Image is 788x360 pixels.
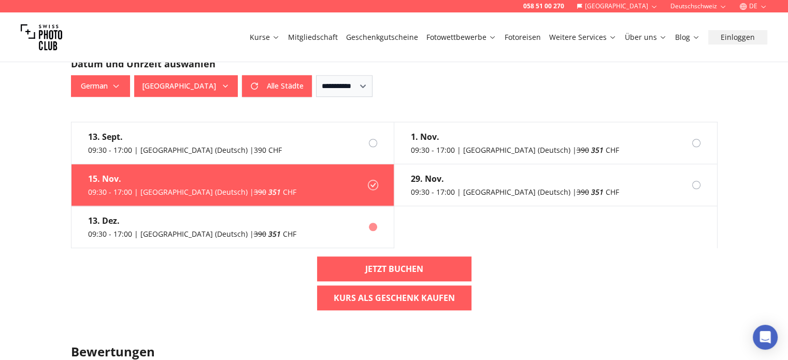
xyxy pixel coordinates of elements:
button: Einloggen [708,30,767,45]
div: 09:30 - 17:00 | [GEOGRAPHIC_DATA] (Deutsch) | CHF [88,229,296,239]
a: Kurs als Geschenk kaufen [317,285,471,310]
em: 351 [591,145,604,155]
div: 29. Nov. [411,172,619,185]
span: German [73,77,128,95]
div: 09:30 - 17:00 | [GEOGRAPHIC_DATA] (Deutsch) | CHF [88,187,296,197]
a: Geschenkgutscheine [346,32,418,42]
a: Mitgliedschaft [288,32,338,42]
button: Über uns [621,30,671,45]
em: 351 [268,187,281,197]
em: 351 [591,187,604,197]
a: Fotowettbewerbe [426,32,496,42]
a: Über uns [625,32,667,42]
div: 09:30 - 17:00 | [GEOGRAPHIC_DATA] (Deutsch) | CHF [411,145,619,155]
div: Open Intercom Messenger [753,325,778,350]
span: 390 [254,187,266,197]
a: 058 51 00 270 [523,2,564,10]
b: Kurs als Geschenk kaufen [334,292,455,304]
span: 390 [254,229,266,239]
div: 09:30 - 17:00 | [GEOGRAPHIC_DATA] (Deutsch) | CHF [411,187,619,197]
a: Kurse [250,32,280,42]
button: Kurse [246,30,284,45]
button: Weitere Services [545,30,621,45]
div: 1. Nov. [411,131,619,143]
div: 13. Dez. [88,214,296,227]
a: Weitere Services [549,32,617,42]
span: 390 [577,145,589,155]
span: 390 [577,187,589,197]
h2: Datum und Uhrzeit auswählen [71,56,718,71]
b: Jetzt buchen [365,263,423,275]
button: German [71,75,130,97]
button: [GEOGRAPHIC_DATA] [134,75,238,97]
button: Mitgliedschaft [284,30,342,45]
button: Blog [671,30,704,45]
button: Fotowettbewerbe [422,30,500,45]
a: Jetzt buchen [317,256,471,281]
a: Blog [675,32,700,42]
button: Alle Städte [242,75,312,97]
h3: Bewertungen [71,343,718,360]
div: 13. Sept. [88,131,282,143]
a: Fotoreisen [505,32,541,42]
img: Swiss photo club [21,17,62,58]
div: 15. Nov. [88,172,296,185]
button: Geschenkgutscheine [342,30,422,45]
div: 09:30 - 17:00 | [GEOGRAPHIC_DATA] (Deutsch) | 390 CHF [88,145,282,155]
em: 351 [268,229,281,239]
button: Fotoreisen [500,30,545,45]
